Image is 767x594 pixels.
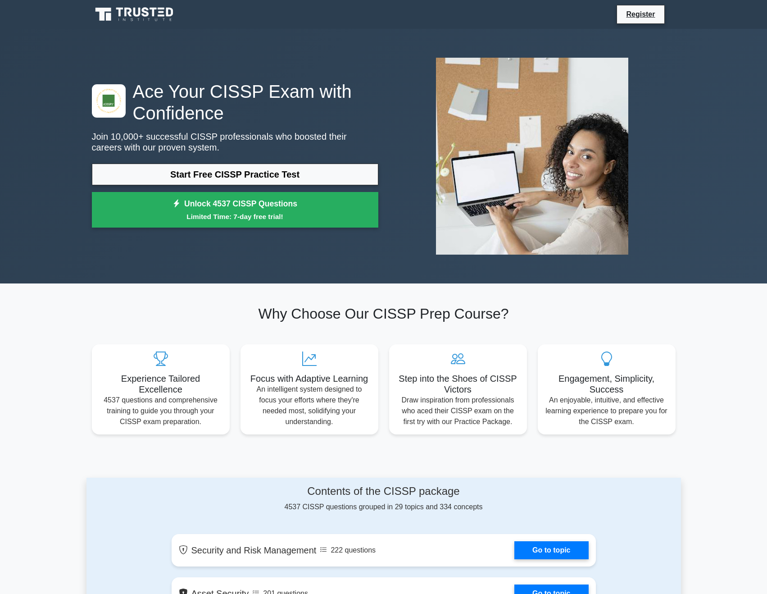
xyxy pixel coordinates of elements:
h5: Focus with Adaptive Learning [248,373,371,384]
h5: Engagement, Simplicity, Success [545,373,668,395]
p: An intelligent system designed to focus your efforts where they're needed most, solidifying your ... [248,384,371,427]
h5: Experience Tailored Excellence [99,373,222,395]
p: Draw inspiration from professionals who aced their CISSP exam on the first try with our Practice ... [396,395,520,427]
h4: Contents of the CISSP package [172,485,596,498]
h5: Step into the Shoes of CISSP Victors [396,373,520,395]
p: Join 10,000+ successful CISSP professionals who boosted their careers with our proven system. [92,131,378,153]
h1: Ace Your CISSP Exam with Confidence [92,81,378,124]
a: Register [621,9,660,20]
div: 4537 CISSP questions grouped in 29 topics and 334 concepts [172,485,596,512]
h2: Why Choose Our CISSP Prep Course? [92,305,676,322]
a: Go to topic [514,541,588,559]
p: An enjoyable, intuitive, and effective learning experience to prepare you for the CISSP exam. [545,395,668,427]
small: Limited Time: 7-day free trial! [103,211,367,222]
a: Start Free CISSP Practice Test [92,164,378,185]
p: 4537 questions and comprehensive training to guide you through your CISSP exam preparation. [99,395,222,427]
a: Unlock 4537 CISSP QuestionsLimited Time: 7-day free trial! [92,192,378,228]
